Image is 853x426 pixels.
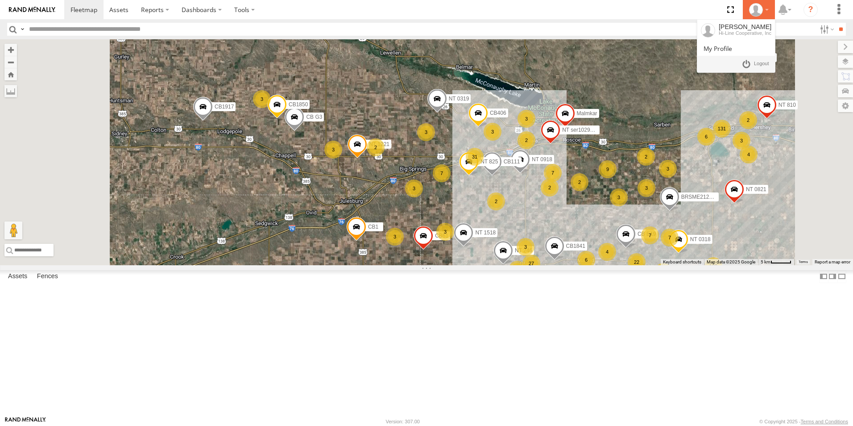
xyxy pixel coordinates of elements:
div: 9 [599,160,617,178]
div: 4 [598,243,616,261]
i: ? [803,3,818,17]
div: 3 [253,90,271,108]
div: Hi-Line Cooperative, Inc [719,30,771,36]
div: 3 [405,180,423,197]
div: 31 [466,148,484,166]
div: 6 [697,128,715,146]
div: 2 [654,263,672,281]
div: 2 [541,179,559,196]
div: © Copyright 2025 - [759,419,848,424]
div: 2 [487,192,505,210]
span: NT 246 [515,247,532,254]
div: 27 [522,255,540,272]
label: Assets [4,270,32,283]
div: 2 [739,111,757,129]
a: Terms and Conditions [801,419,848,424]
button: Map Scale: 5 km per 43 pixels [758,259,794,265]
span: NT 0319 [449,96,469,102]
span: NT 0821 [746,186,766,192]
div: 3 [436,223,454,241]
div: Version: 307.00 [386,419,420,424]
span: CB1841 [566,243,585,250]
div: 136 [704,257,722,275]
a: Visit our Website [5,417,46,426]
div: 6 [577,251,595,269]
label: Map Settings [838,100,853,112]
div: 7 [641,226,659,244]
a: Terms (opens in new tab) [799,260,808,264]
div: 3 [733,132,750,150]
span: 5 km [761,259,770,264]
button: Drag Pegman onto the map to open Street View [4,221,22,239]
label: Search Query [19,23,26,36]
span: CB111 [504,159,520,165]
span: NT 1518 [475,230,496,236]
button: Zoom out [4,56,17,68]
div: 3 [610,188,628,206]
div: 7 [661,229,679,246]
span: CB1 [368,224,378,230]
img: rand-logo.svg [9,7,55,13]
span: CB1850 [289,102,308,108]
div: 7 [544,164,562,182]
div: 3 [484,123,501,141]
div: 3 [417,123,435,141]
span: NT 0918 [532,156,552,163]
span: CB1917 [215,104,234,110]
label: Measure [4,85,17,97]
div: 131 [713,120,731,138]
span: Malmkar [577,110,597,117]
div: 2 [637,148,655,166]
label: Fences [33,270,62,283]
label: Dock Summary Table to the Left [819,270,828,283]
div: 2 [571,173,588,191]
div: 3 [386,228,404,246]
label: Hide Summary Table [837,270,846,283]
div: 3 [638,179,655,197]
span: NT ser1029725 [562,127,599,133]
div: 3 [518,110,535,128]
button: Keyboard shortcuts [663,259,701,265]
span: CB G3 [306,114,322,120]
div: 22 [628,253,646,271]
span: NT 810 [778,102,796,108]
label: Dock Summary Table to the Right [828,270,837,283]
label: Search Filter Options [816,23,836,36]
span: NT 0318 [690,236,711,242]
div: 3 [517,238,534,256]
div: Al Bahnsen [746,3,772,17]
span: CB E19 [638,231,656,237]
button: Zoom in [4,44,17,56]
span: CB406 [490,110,506,116]
div: 4 [740,146,758,163]
div: 3 [324,141,342,159]
span: NT 825 [480,159,498,165]
span: Map data ©2025 Google [707,259,755,264]
button: Zoom Home [4,68,17,80]
div: 2 [367,138,385,156]
span: BRSME21213419025970 [681,194,742,200]
span: CB61 [435,233,448,239]
div: 7 [433,164,451,182]
div: 2 [518,131,535,149]
div: [PERSON_NAME] [719,23,771,30]
div: 6 [509,261,526,279]
div: 3 [659,160,677,178]
a: Report a map error [815,259,850,264]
